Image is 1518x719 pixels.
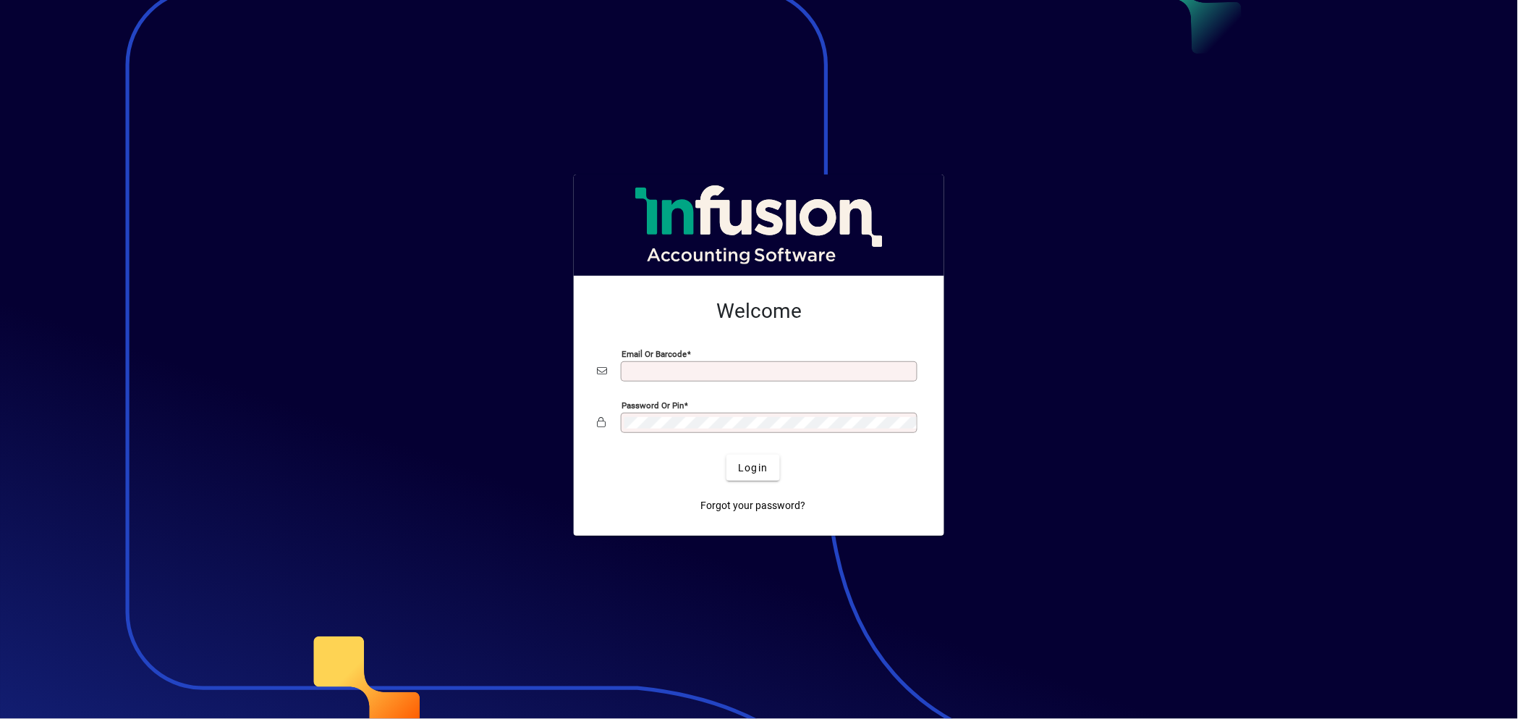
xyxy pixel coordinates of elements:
span: Login [738,461,768,476]
span: Forgot your password? [701,498,806,513]
button: Login [726,455,779,481]
a: Forgot your password? [695,492,812,518]
mat-label: Email or Barcode [622,349,687,359]
h2: Welcome [597,299,921,324]
mat-label: Password or Pin [622,400,684,411]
